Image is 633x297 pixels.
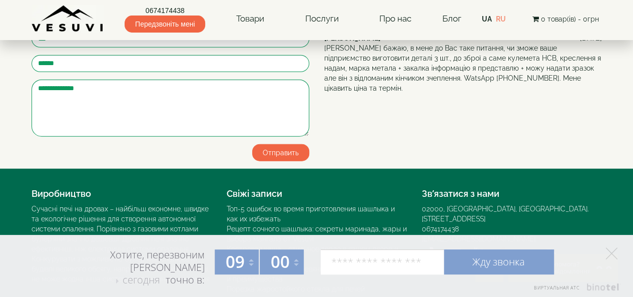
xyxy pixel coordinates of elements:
[324,43,602,93] p: [PERSON_NAME] бажаю, в мене до Вас таке питання, чи зможе ваше підприємство виготовити деталі 3 ш...
[32,5,104,33] img: Завод VESUVI
[227,225,407,243] a: Рецепт сочного шашлыка: секреты маринада, жары и выбора мангала от Vesuvi.
[226,8,274,31] a: Товари
[271,250,290,273] span: 00
[227,189,407,199] h4: Свіжі записи
[482,15,492,23] span: ua
[123,273,160,286] span: сегодня
[32,189,212,199] h4: Виробництво
[295,8,348,31] a: Послуги
[72,248,205,287] div: Хотите, перезвоним [PERSON_NAME] точно в:
[125,6,205,16] a: 0674174438
[528,283,620,297] a: Виртуальная АТС
[369,8,421,31] a: Про нас
[125,16,205,33] span: Передзвоніть мені
[529,14,601,25] button: 0 товар(ів) - 0грн
[444,249,554,274] a: Жду звонка
[422,204,602,224] div: 02000, [GEOGRAPHIC_DATA], [GEOGRAPHIC_DATA]. [STREET_ADDRESS]
[422,189,602,199] h4: Зв’язатися з нами
[496,15,506,23] a: ru
[32,204,212,284] div: Сучасні печі на дровах – найбільш економне, швидке та екологічне рішення для створення автономної...
[226,250,245,273] span: 09
[422,225,459,233] a: 0674174438
[252,144,309,161] button: Отправить
[540,15,598,23] span: 0 товар(ів) - 0грн
[442,14,461,24] a: Блог
[227,205,395,223] a: Топ-5 ошибок во время приготовления шашлыка и как их избежать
